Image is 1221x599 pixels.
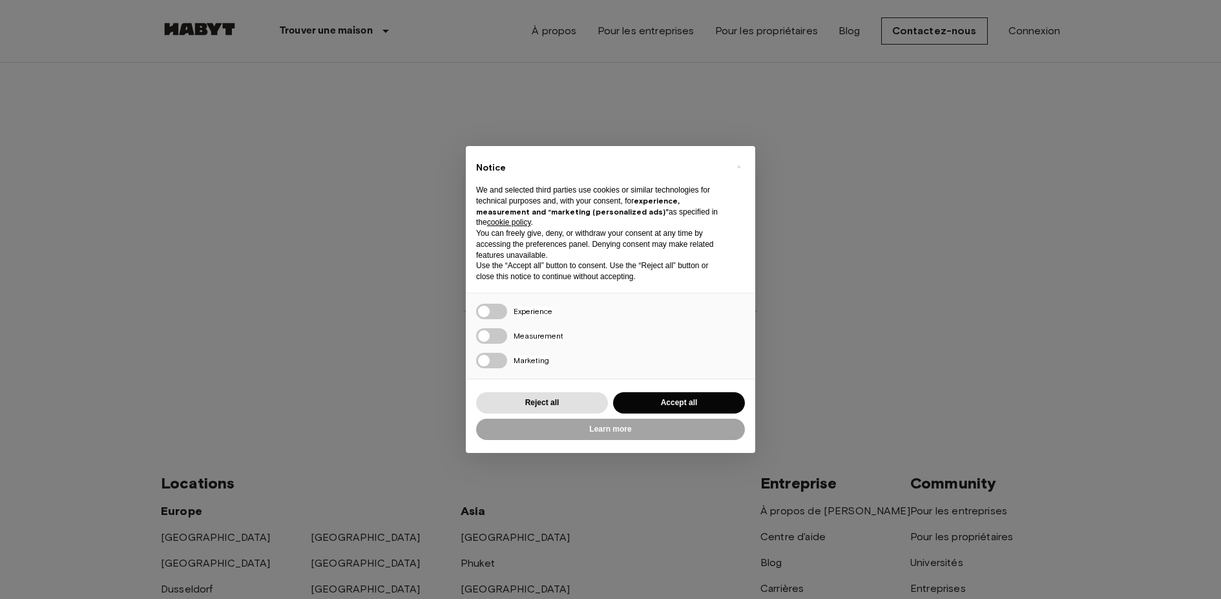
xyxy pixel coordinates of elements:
[476,419,745,440] button: Learn more
[514,331,563,341] span: Measurement
[476,196,680,216] strong: experience, measurement and “marketing (personalized ads)”
[476,162,724,174] h2: Notice
[476,228,724,260] p: You can freely give, deny, or withdraw your consent at any time by accessing the preferences pane...
[514,306,552,316] span: Experience
[476,260,724,282] p: Use the “Accept all” button to consent. Use the “Reject all” button or close this notice to conti...
[476,185,724,228] p: We and selected third parties use cookies or similar technologies for technical purposes and, wit...
[736,159,741,174] span: ×
[613,392,745,414] button: Accept all
[476,392,608,414] button: Reject all
[728,156,749,177] button: Close this notice
[487,218,531,227] a: cookie policy
[514,355,549,365] span: Marketing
